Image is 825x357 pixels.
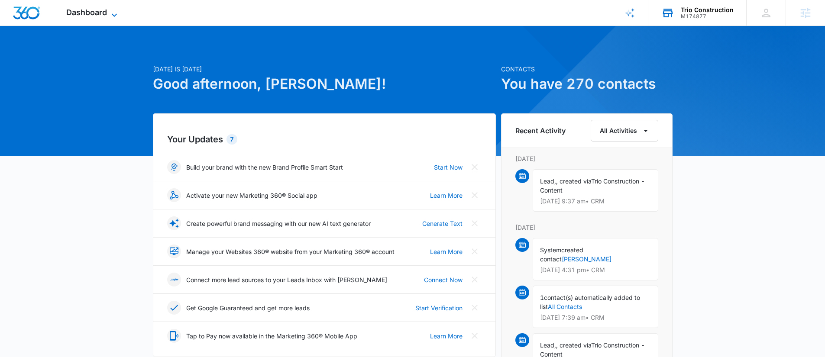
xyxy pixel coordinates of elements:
span: created contact [540,246,583,263]
button: All Activities [591,120,658,142]
p: [DATE] 7:39 am • CRM [540,315,651,321]
button: Close [468,244,482,258]
span: System [540,246,561,254]
button: Close [468,160,482,174]
p: Contacts [501,64,673,74]
p: Get Google Guaranteed and get more leads [186,303,310,312]
h2: Your Updates [167,133,482,146]
p: Tap to Pay now available in the Marketing 360® Mobile App [186,331,357,341]
div: account name [681,6,734,13]
a: Learn More [430,247,463,256]
span: contact(s) automatically added to list [540,294,640,310]
a: Generate Text [422,219,463,228]
p: Build your brand with the new Brand Profile Smart Start [186,163,343,172]
span: , created via [556,341,591,349]
p: Manage your Websites 360® website from your Marketing 360® account [186,247,395,256]
h1: You have 270 contacts [501,74,673,94]
h1: Good afternoon, [PERSON_NAME]! [153,74,496,94]
button: Close [468,273,482,286]
a: Start Verification [415,303,463,312]
p: [DATE] 4:31 pm • CRM [540,267,651,273]
p: Create powerful brand messaging with our new AI text generator [186,219,371,228]
p: Activate your new Marketing 360® Social app [186,191,317,200]
a: Learn More [430,191,463,200]
a: Connect Now [424,275,463,284]
p: [DATE] [515,223,658,232]
span: Lead, [540,177,556,185]
button: Close [468,188,482,202]
p: [DATE] 9:37 am • CRM [540,198,651,204]
button: Close [468,216,482,230]
button: Close [468,329,482,343]
span: 1 [540,294,544,301]
div: account id [681,13,734,19]
a: [PERSON_NAME] [562,255,611,263]
button: Close [468,301,482,315]
h6: Recent Activity [515,125,566,136]
span: , created via [556,177,591,185]
p: Connect more lead sources to your Leads Inbox with [PERSON_NAME] [186,275,387,284]
div: 7 [226,134,237,145]
p: [DATE] [515,154,658,163]
a: All Contacts [548,303,582,310]
a: Start Now [434,163,463,172]
a: Learn More [430,331,463,341]
span: Dashboard [66,8,107,17]
p: [DATE] is [DATE] [153,64,496,74]
span: Trio Construction - Content [540,177,645,194]
span: Lead, [540,341,556,349]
